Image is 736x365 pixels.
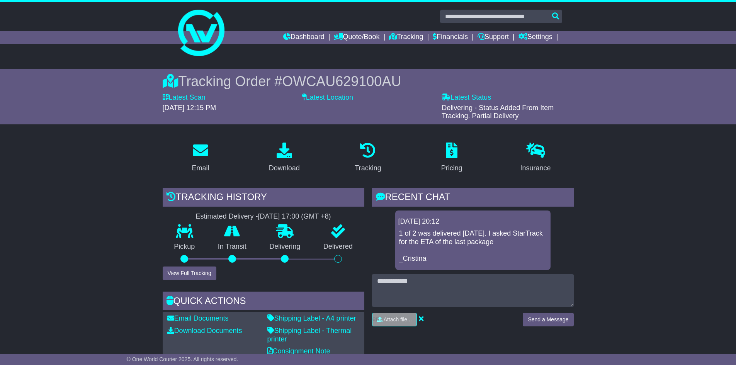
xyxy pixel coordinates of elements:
a: Tracking [389,31,423,44]
a: Dashboard [283,31,325,44]
div: Quick Actions [163,292,364,312]
label: Latest Scan [163,93,206,102]
div: RECENT CHAT [372,188,574,209]
div: Estimated Delivery - [163,212,364,221]
a: Financials [433,31,468,44]
a: Download [264,140,305,176]
a: Email [187,140,214,176]
p: In Transit [206,243,258,251]
span: Delivering - Status Added From Item Tracking. Partial Delivery [442,104,554,120]
a: Shipping Label - A4 printer [267,314,356,322]
div: Email [192,163,209,173]
a: Support [478,31,509,44]
p: Delivering [258,243,312,251]
div: Download [269,163,300,173]
a: Settings [518,31,552,44]
div: Tracking history [163,188,364,209]
a: Email Documents [167,314,229,322]
a: Consignment Note [267,347,330,355]
a: Pricing [436,140,467,176]
div: [DATE] 20:12 [398,217,547,226]
span: © One World Courier 2025. All rights reserved. [127,356,238,362]
label: Latest Status [442,93,491,102]
p: Delivered [312,243,364,251]
div: [DATE] 17:00 (GMT +8) [258,212,331,221]
div: Pricing [441,163,462,173]
button: Send a Message [523,313,573,326]
div: Insurance [520,163,551,173]
a: Insurance [515,140,556,176]
button: View Full Tracking [163,267,216,280]
p: Pickup [163,243,207,251]
a: Tracking [350,140,386,176]
a: Download Documents [167,327,242,334]
p: 1 of 2 was delivered [DATE]. I asked StarTrack for the ETA of the last package _Cristina [399,229,547,263]
a: Quote/Book [334,31,379,44]
div: Tracking [355,163,381,173]
a: Shipping Label - Thermal printer [267,327,352,343]
label: Latest Location [302,93,353,102]
span: OWCAU629100AU [282,73,401,89]
div: Tracking Order # [163,73,574,90]
span: [DATE] 12:15 PM [163,104,216,112]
